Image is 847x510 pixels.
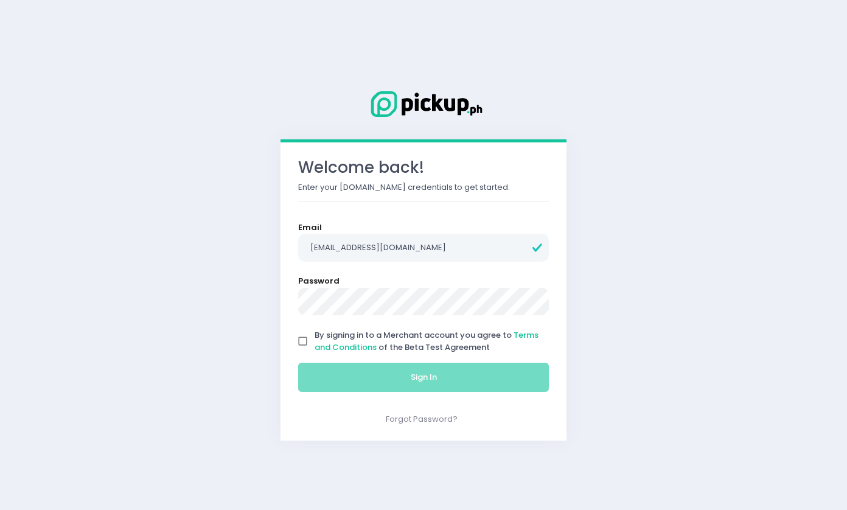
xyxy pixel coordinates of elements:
[298,275,340,287] label: Password
[298,234,549,262] input: Email
[363,89,484,119] img: Logo
[298,363,549,392] button: Sign In
[315,329,539,353] a: Terms and Conditions
[298,181,549,194] p: Enter your [DOMAIN_NAME] credentials to get started.
[315,329,539,353] span: By signing in to a Merchant account you agree to of the Beta Test Agreement
[411,371,437,383] span: Sign In
[298,158,549,177] h3: Welcome back!
[386,413,458,425] a: Forgot Password?
[298,222,322,234] label: Email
